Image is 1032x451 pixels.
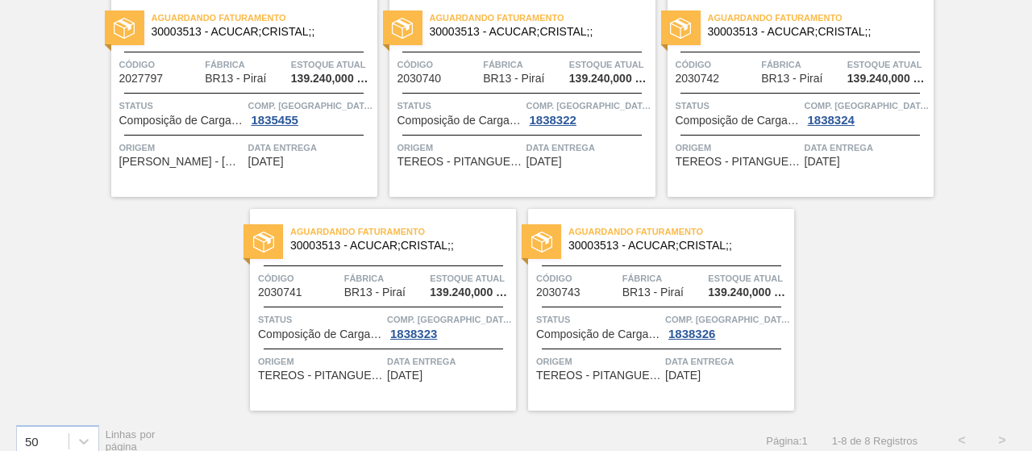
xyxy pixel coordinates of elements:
[536,286,580,299] span: 2030743
[258,311,383,328] span: Status
[676,56,758,73] span: Código
[761,56,843,73] span: Fábrica
[665,353,790,370] span: Data entrega
[205,73,266,85] span: BR13 - Piraí
[290,240,503,252] span: 30003513 - ACUCAR;CRISTAL;;
[430,270,512,286] span: Estoque atual
[536,311,661,328] span: Status
[665,311,790,328] span: Comp. Carga
[387,328,440,340] div: 1838323
[708,10,934,26] span: Aguardando Faturamento
[526,156,562,168] span: 19/09/2025
[258,353,383,370] span: Origem
[676,98,801,114] span: Status
[761,73,822,85] span: BR13 - Piraí
[25,434,39,448] div: 50
[676,73,720,85] span: 2030742
[569,56,651,73] span: Estoque atual
[119,156,244,168] span: NARDINI - VISTA ALEGRE DO ALTO (SP)
[430,10,655,26] span: Aguardando Faturamento
[344,270,427,286] span: Fábrica
[670,18,691,39] img: status
[526,114,580,127] div: 1838322
[676,140,801,156] span: Origem
[847,73,930,85] span: 139.240,000 KG
[536,370,661,382] span: TEREOS - PITANGUEIRAS (SP)
[248,156,284,168] span: 19/09/2025
[248,98,373,127] a: Comp. [GEOGRAPHIC_DATA]1835455
[665,311,790,340] a: Comp. [GEOGRAPHIC_DATA]1838326
[665,370,701,382] span: 24/09/2025
[622,270,705,286] span: Fábrica
[483,56,565,73] span: Fábrica
[805,156,840,168] span: 22/09/2025
[536,328,661,340] span: Composição de Carga Aceita
[344,286,406,299] span: BR13 - Piraí
[387,353,512,370] span: Data entrega
[258,270,340,286] span: Código
[152,10,377,26] span: Aguardando Faturamento
[258,328,383,340] span: Composição de Carga Aceita
[119,140,244,156] span: Origem
[248,140,373,156] span: Data entrega
[708,270,790,286] span: Estoque atual
[397,56,480,73] span: Código
[568,240,781,252] span: 30003513 - ACUCAR;CRISTAL;;
[536,270,618,286] span: Código
[805,98,930,127] a: Comp. [GEOGRAPHIC_DATA]1838324
[665,328,718,340] div: 1838326
[248,114,302,127] div: 1835455
[832,435,918,447] span: 1 - 8 de 8 Registros
[248,98,373,114] span: Comp. Carga
[387,370,422,382] span: 22/09/2025
[569,73,651,85] span: 139.240,000 KG
[253,232,274,253] img: status
[430,286,512,299] span: 139.240,000 KG
[205,56,287,73] span: Fábrica
[387,311,512,340] a: Comp. [GEOGRAPHIC_DATA]1838323
[291,73,373,85] span: 139.240,000 KG
[397,140,522,156] span: Origem
[119,56,202,73] span: Código
[119,73,164,85] span: 2027797
[152,26,364,38] span: 30003513 - ACUCAR;CRISTAL;;
[483,73,544,85] span: BR13 - Piraí
[805,140,930,156] span: Data entrega
[526,98,651,114] span: Comp. Carga
[805,98,930,114] span: Comp. Carga
[708,286,790,299] span: 139.240,000 KG
[526,98,651,127] a: Comp. [GEOGRAPHIC_DATA]1838322
[805,114,858,127] div: 1838324
[397,156,522,168] span: TEREOS - PITANGUEIRAS (SP)
[526,140,651,156] span: Data entrega
[258,286,302,299] span: 2030741
[708,26,921,38] span: 30003513 - ACUCAR;CRISTAL;;
[397,115,522,127] span: Composição de Carga Aceita
[622,286,684,299] span: BR13 - Piraí
[568,223,794,240] span: Aguardando Faturamento
[397,98,522,114] span: Status
[676,156,801,168] span: TEREOS - PITANGUEIRAS (SP)
[114,18,135,39] img: status
[387,311,512,328] span: Comp. Carga
[516,209,794,411] a: statusAguardando Faturamento30003513 - ACUCAR;CRISTAL;;Código2030743FábricaBR13 - PiraíEstoque at...
[766,435,807,447] span: Página : 1
[397,73,442,85] span: 2030740
[676,115,801,127] span: Composição de Carga Aceita
[847,56,930,73] span: Estoque atual
[430,26,643,38] span: 30003513 - ACUCAR;CRISTAL;;
[258,370,383,382] span: TEREOS - PITANGUEIRAS (SP)
[119,98,244,114] span: Status
[119,115,244,127] span: Composição de Carga Aceita
[291,56,373,73] span: Estoque atual
[531,232,552,253] img: status
[238,209,516,411] a: statusAguardando Faturamento30003513 - ACUCAR;CRISTAL;;Código2030741FábricaBR13 - PiraíEstoque at...
[536,353,661,370] span: Origem
[290,223,516,240] span: Aguardando Faturamento
[392,18,413,39] img: status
